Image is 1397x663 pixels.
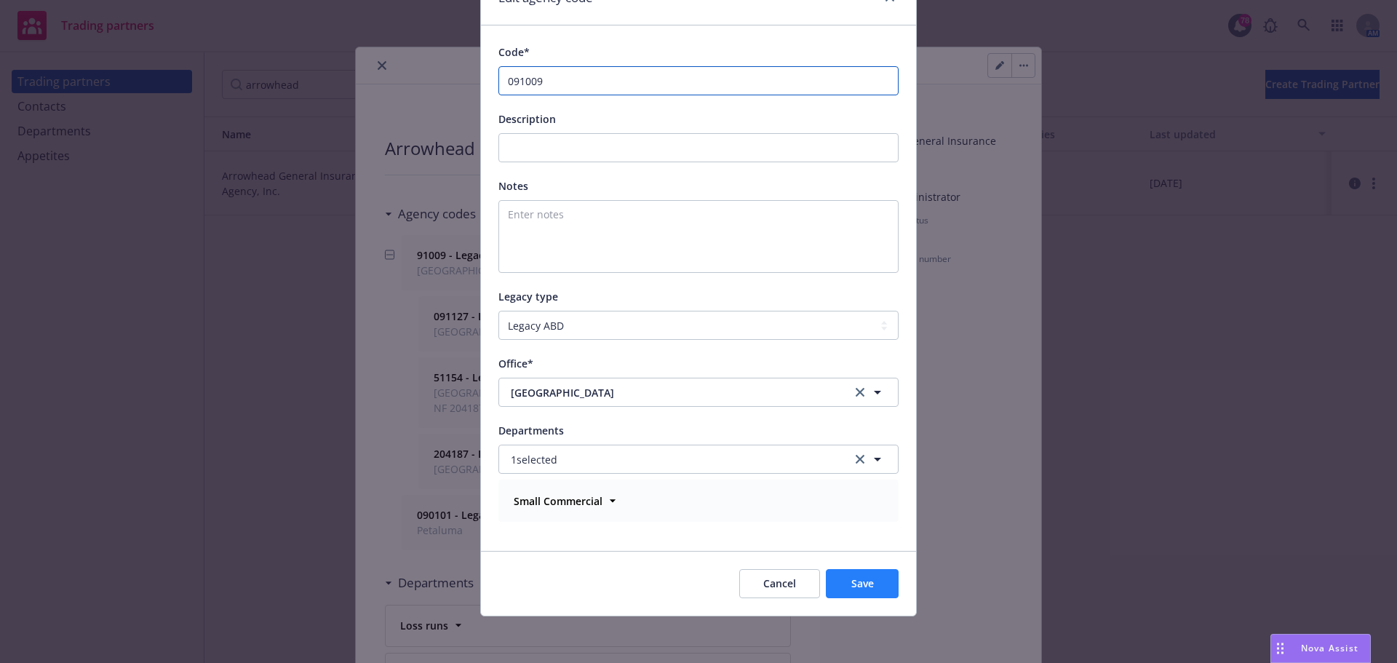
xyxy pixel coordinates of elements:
span: [GEOGRAPHIC_DATA] [511,385,833,400]
span: Nova Assist [1301,642,1358,654]
span: Legacy type [498,290,558,303]
span: Cancel [763,576,796,590]
button: Cancel [739,569,820,598]
span: Code* [498,45,530,59]
span: Departments [498,424,564,437]
button: [GEOGRAPHIC_DATA]clear selection [498,378,899,407]
button: 1selectedclear selection [498,445,899,474]
textarea: Enter notes [498,200,899,273]
div: Drag to move [1271,635,1289,662]
span: Save [851,576,874,590]
span: Description [498,112,556,126]
span: Office* [498,357,533,370]
a: clear selection [851,384,869,401]
span: Notes [498,179,528,193]
button: Nova Assist [1270,634,1371,663]
span: 1 selected [511,452,557,467]
a: clear selection [851,450,869,468]
strong: Small Commercial [514,494,602,508]
button: Save [826,569,899,598]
